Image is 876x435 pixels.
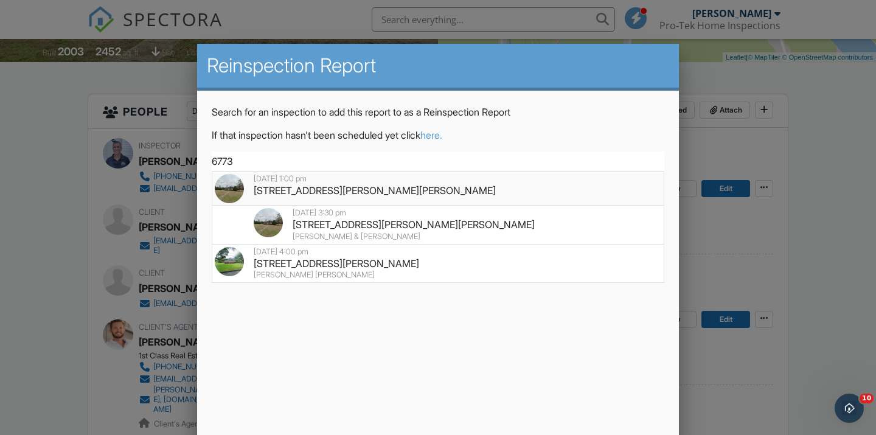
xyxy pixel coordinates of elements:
img: streetview [215,247,244,276]
div: [PERSON_NAME] & [PERSON_NAME] [215,232,661,242]
p: Search for an inspection to add this report to as a Reinspection Report [212,105,664,119]
input: Search for an address, buyer, or agent [212,151,664,172]
a: here. [420,129,442,141]
div: [DATE] 3:30 pm [215,208,661,218]
div: [STREET_ADDRESS][PERSON_NAME][PERSON_NAME] [215,184,661,197]
div: [STREET_ADDRESS][PERSON_NAME] [215,257,661,270]
img: streetview [254,208,283,237]
iframe: Intercom live chat [835,394,864,423]
div: [STREET_ADDRESS][PERSON_NAME][PERSON_NAME] [215,218,661,231]
span: 10 [860,394,874,403]
div: [PERSON_NAME] [PERSON_NAME] [215,270,661,280]
div: [DATE] 1:00 pm [215,174,661,184]
p: If that inspection hasn't been scheduled yet click [212,128,664,142]
img: streetview [215,174,244,203]
h2: Reinspection Report [207,54,669,78]
div: [DATE] 4:00 pm [215,247,661,257]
